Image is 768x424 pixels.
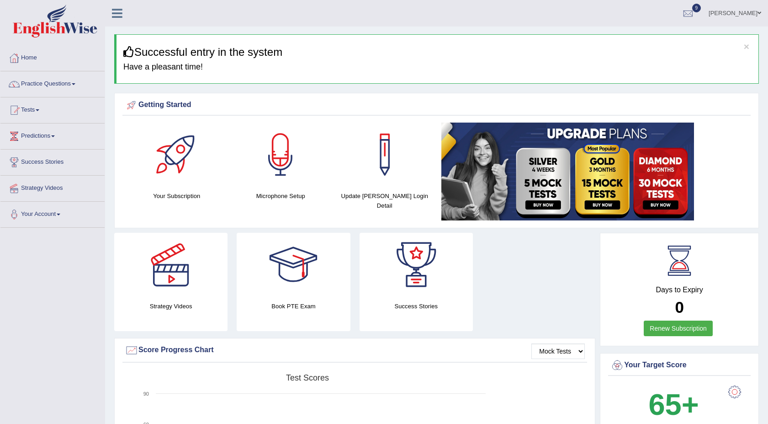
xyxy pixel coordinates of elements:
h4: Book PTE Exam [237,301,350,311]
a: Your Account [0,202,105,225]
a: Renew Subscription [644,321,713,336]
img: small5.jpg [441,123,694,220]
button: × [744,42,749,51]
a: Practice Questions [0,71,105,94]
span: 9 [692,4,701,12]
div: Score Progress Chart [125,343,585,357]
h4: Update [PERSON_NAME] Login Detail [337,191,432,210]
tspan: Test scores [286,373,329,382]
div: Your Target Score [610,359,748,372]
a: Strategy Videos [0,176,105,199]
b: 65+ [648,388,699,421]
a: Home [0,45,105,68]
h4: Strategy Videos [114,301,228,311]
div: Getting Started [125,98,748,112]
h4: Have a pleasant time! [123,63,752,72]
a: Success Stories [0,150,105,172]
a: Tests [0,97,105,120]
h4: Success Stories [360,301,473,311]
h4: Your Subscription [129,191,224,201]
b: 0 [675,298,683,316]
h3: Successful entry in the system [123,46,752,58]
a: Predictions [0,123,105,146]
text: 90 [143,391,149,397]
h4: Microphone Setup [233,191,328,201]
h4: Days to Expiry [610,286,748,294]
